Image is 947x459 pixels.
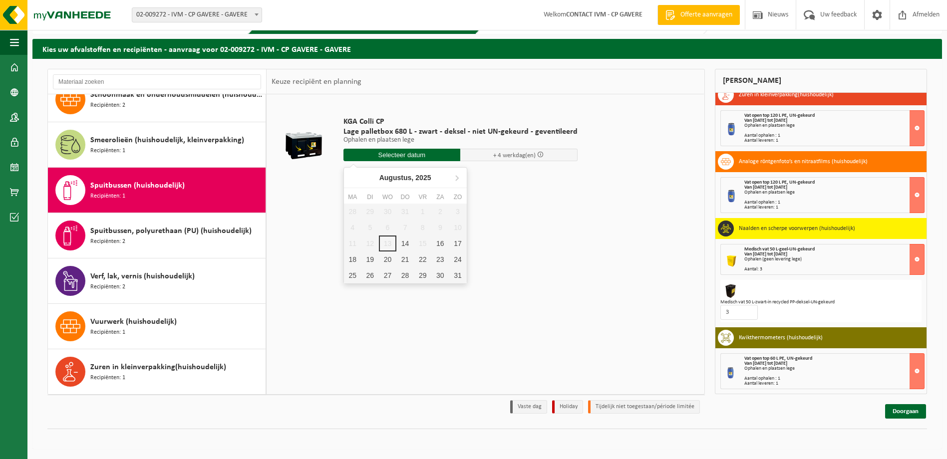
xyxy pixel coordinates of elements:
strong: Van [DATE] tot [DATE] [744,118,787,123]
button: Vuurwerk (huishoudelijk) Recipiënten: 1 [48,304,266,349]
a: Offerte aanvragen [657,5,740,25]
div: 29 [414,267,431,283]
strong: Van [DATE] tot [DATE] [744,361,787,366]
span: 02-009272 - IVM - CP GAVERE - GAVERE [132,8,262,22]
div: 27 [379,267,396,283]
button: Verf, lak, vernis (huishoudelijk) Recipiënten: 2 [48,258,266,304]
span: Smeerolieën (huishoudelijk, kleinverpakking) [90,134,244,146]
input: Selecteer datum [343,149,461,161]
span: Recipiënten: 1 [90,146,125,156]
div: 23 [431,251,449,267]
img: 01-000979 [723,282,739,298]
div: Medisch vat 50 L-zwart-in recycled PP-deksel-UN-gekeurd [720,300,922,305]
div: ma [344,192,361,202]
span: Medisch vat 50 L-geel-UN-gekeurd [744,246,815,252]
div: do [396,192,414,202]
div: za [431,192,449,202]
div: Aantal ophalen : 1 [744,376,925,381]
div: Ophalen en plaatsen lege [744,366,925,371]
div: Aantal ophalen : 1 [744,133,925,138]
li: Vaste dag [510,400,547,414]
span: Verf, lak, vernis (huishoudelijk) [90,270,195,282]
span: Recipiënten: 1 [90,373,125,383]
div: Aantal leveren: 1 [744,205,925,210]
h3: Naalden en scherpe voorwerpen (huishoudelijk) [739,221,855,236]
div: 22 [414,251,431,267]
span: + 4 werkdag(en) [493,152,536,159]
div: 30 [431,267,449,283]
li: Tijdelijk niet toegestaan/période limitée [588,400,700,414]
div: 19 [361,251,379,267]
div: 14 [396,235,414,251]
strong: CONTACT IVM - CP GAVERE [566,11,642,18]
i: 2025 [415,174,431,181]
div: 25 [344,267,361,283]
span: KGA Colli CP [343,117,578,127]
div: wo [379,192,396,202]
div: Keuze recipiënt en planning [267,69,366,94]
div: 21 [396,251,414,267]
div: 18 [344,251,361,267]
div: zo [449,192,466,202]
button: Spuitbussen (huishoudelijk) Recipiënten: 1 [48,168,266,213]
div: 31 [449,267,466,283]
button: Zuren in kleinverpakking(huishoudelijk) Recipiënten: 1 [48,349,266,394]
span: Recipiënten: 1 [90,192,125,201]
span: Schoonmaak en onderhoudsmiddelen (huishoudelijk) [90,89,263,101]
div: Augustus, [375,170,435,186]
div: 20 [379,251,396,267]
div: vr [414,192,431,202]
strong: Van [DATE] tot [DATE] [744,185,787,190]
div: Aantal leveren: 1 [744,381,925,386]
div: 28 [396,267,414,283]
span: Vat open top 120 L PE, UN-gekeurd [744,113,815,118]
div: Aantal leveren: 1 [744,138,925,143]
span: Spuitbussen (huishoudelijk) [90,180,185,192]
div: Ophalen (geen levering lege) [744,257,925,262]
button: Schoonmaak en onderhoudsmiddelen (huishoudelijk) Recipiënten: 2 [48,77,266,122]
span: Recipiënten: 2 [90,282,125,292]
div: Ophalen en plaatsen lege [744,190,925,195]
button: Spuitbussen, polyurethaan (PU) (huishoudelijk) Recipiënten: 2 [48,213,266,258]
div: 16 [431,235,449,251]
h2: Kies uw afvalstoffen en recipiënten - aanvraag voor 02-009272 - IVM - CP GAVERE - GAVERE [32,39,942,58]
h3: Zuren in kleinverpakking(huishoudelijk) [739,87,834,103]
span: Zuren in kleinverpakking(huishoudelijk) [90,361,226,373]
input: Materiaal zoeken [53,74,261,89]
span: Spuitbussen, polyurethaan (PU) (huishoudelijk) [90,225,252,237]
span: Vat open top 120 L PE, UN-gekeurd [744,180,815,185]
div: Aantal ophalen : 1 [744,200,925,205]
span: 02-009272 - IVM - CP GAVERE - GAVERE [132,7,262,22]
span: Lage palletbox 680 L - zwart - deksel - niet UN-gekeurd - geventileerd [343,127,578,137]
div: [PERSON_NAME] [715,69,928,93]
div: Aantal: 3 [744,267,925,272]
span: Vat open top 60 L PE, UN-gekeurd [744,356,812,361]
span: Vuurwerk (huishoudelijk) [90,316,177,328]
span: Offerte aanvragen [678,10,735,20]
h3: Kwikthermometers (huishoudelijk) [739,330,823,346]
li: Holiday [552,400,583,414]
h3: Analoge röntgenfoto’s en nitraatfilms (huishoudelijk) [739,154,868,170]
span: Recipiënten: 1 [90,328,125,337]
div: 26 [361,267,379,283]
div: 24 [449,251,466,267]
div: 17 [449,235,466,251]
strong: Van [DATE] tot [DATE] [744,251,787,257]
button: Smeerolieën (huishoudelijk, kleinverpakking) Recipiënten: 1 [48,122,266,168]
span: Recipiënten: 2 [90,101,125,110]
div: Ophalen en plaatsen lege [744,123,925,128]
div: di [361,192,379,202]
p: Ophalen en plaatsen lege [343,137,578,144]
a: Doorgaan [885,404,926,419]
span: Recipiënten: 2 [90,237,125,246]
